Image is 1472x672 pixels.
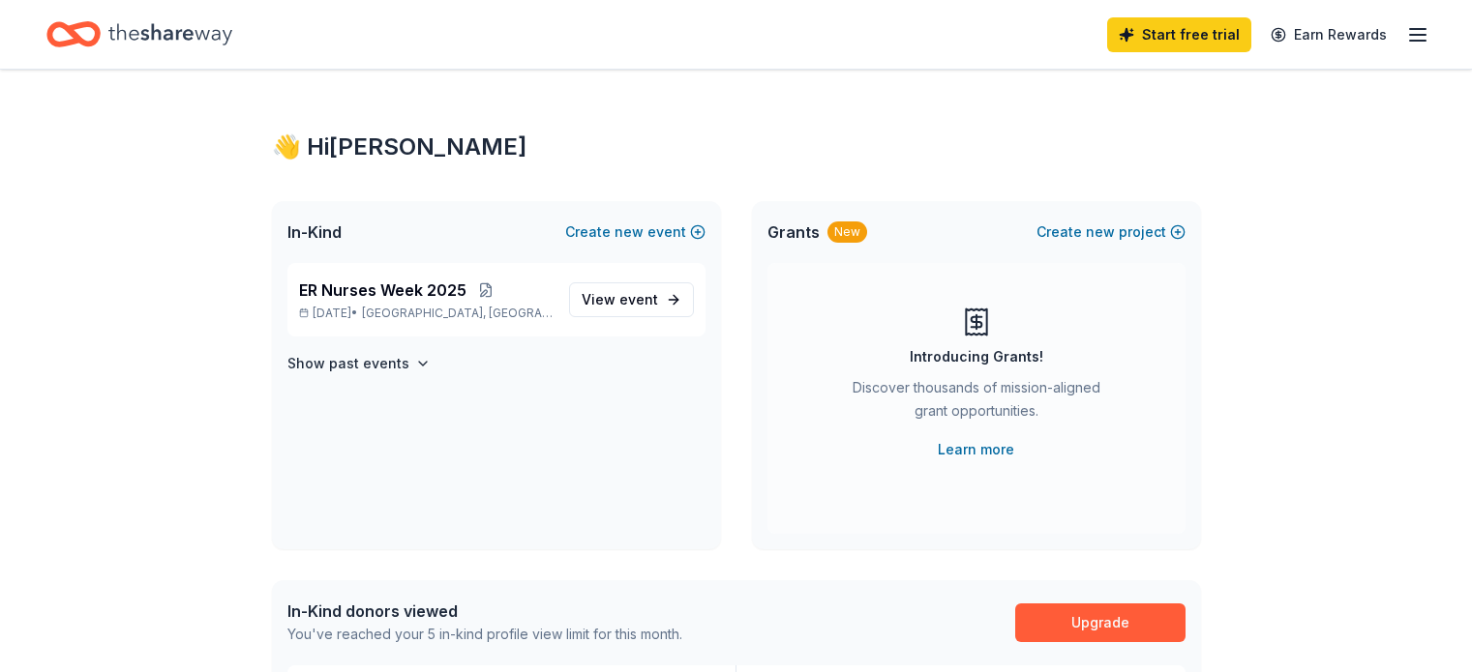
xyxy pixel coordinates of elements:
[46,12,232,57] a: Home
[287,220,342,244] span: In-Kind
[1107,17,1251,52] a: Start free trial
[582,288,658,311] span: View
[272,131,1201,162] div: 👋 Hi [PERSON_NAME]
[1086,220,1115,244] span: new
[827,221,867,243] div: New
[299,278,466,302] span: ER Nurses Week 2025
[287,352,409,375] h4: Show past events
[619,291,658,307] span: event
[615,220,644,244] span: new
[1259,17,1398,52] a: Earn Rewards
[299,306,554,321] p: [DATE] •
[1036,220,1186,244] button: Createnewproject
[287,352,431,375] button: Show past events
[1015,603,1186,642] a: Upgrade
[845,376,1108,430] div: Discover thousands of mission-aligned grant opportunities.
[910,345,1043,368] div: Introducing Grants!
[362,306,553,321] span: [GEOGRAPHIC_DATA], [GEOGRAPHIC_DATA]
[287,623,682,646] div: You've reached your 5 in-kind profile view limit for this month.
[938,438,1014,461] a: Learn more
[767,220,820,244] span: Grants
[287,599,682,623] div: In-Kind donors viewed
[569,282,694,317] a: View event
[565,220,706,244] button: Createnewevent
